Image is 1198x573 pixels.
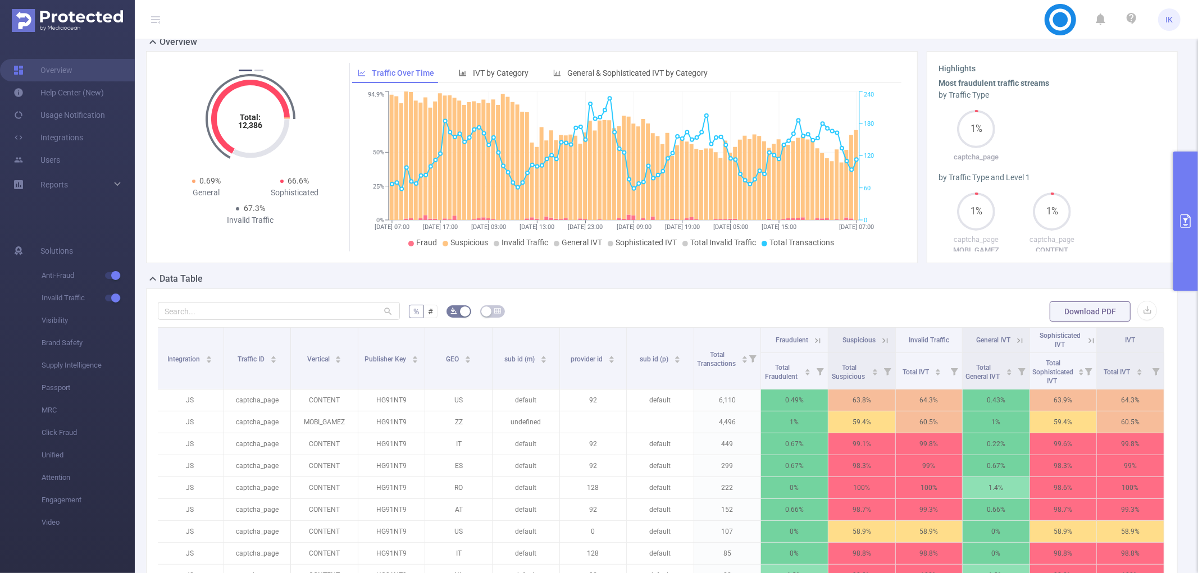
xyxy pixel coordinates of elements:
i: icon: caret-up [270,354,276,357]
input: Search... [158,302,400,320]
div: Sort [412,354,418,361]
span: Invalid Traffic [42,287,135,309]
tspan: [DATE] 23:00 [568,223,603,231]
p: 59.4% [1030,411,1097,433]
p: 99.6% [1030,433,1097,455]
p: 59.4% [828,411,895,433]
div: Sort [1078,367,1085,374]
p: default [493,499,559,520]
p: 98.8% [1030,543,1097,564]
p: MOBI_GAMEZ [939,245,1014,256]
span: Total Invalid Traffic [690,238,756,247]
p: CONTENT [291,433,358,455]
div: Sort [872,367,878,374]
p: 0% [761,543,828,564]
i: icon: bar-chart [459,69,467,77]
i: icon: caret-up [1078,367,1084,370]
p: 92 [560,389,627,411]
p: 0.22% [963,433,1030,455]
span: 1% [957,207,995,216]
span: Click Fraud [42,421,135,444]
span: provider id [571,355,604,363]
p: 0% [963,521,1030,542]
i: icon: caret-down [1136,371,1142,374]
span: IK [1166,8,1173,31]
p: 60.5% [896,411,963,433]
p: default [627,389,694,411]
p: 98.7% [828,499,895,520]
span: Vertical [307,355,331,363]
i: icon: caret-down [335,359,341,362]
p: captcha_page [224,411,291,433]
p: 92 [560,455,627,476]
p: JS [157,543,224,564]
p: captcha_page [1014,234,1090,245]
p: 99.8% [896,433,963,455]
span: Total General IVT [966,364,1002,381]
h3: Highlights [939,63,1166,75]
span: sub id (p) [640,355,670,363]
i: icon: caret-up [412,354,418,357]
p: 98.8% [1097,543,1164,564]
span: Traffic ID [238,355,266,363]
span: Suspicious [843,336,876,344]
p: 0.66% [963,499,1030,520]
p: JS [157,389,224,411]
p: captcha_page [224,499,291,520]
div: Sophisticated [250,187,339,199]
p: 58.9% [896,521,963,542]
p: 98.8% [828,543,895,564]
i: icon: caret-down [412,359,418,362]
img: Protected Media [12,9,123,32]
p: undefined [493,411,559,433]
span: General & Sophisticated IVT by Category [567,68,708,77]
tspan: [DATE] 09:00 [617,223,652,231]
p: HG91NT9 [358,499,425,520]
span: % [413,307,419,316]
span: Sophisticated IVT [1040,332,1081,349]
p: 0% [761,521,828,542]
i: icon: caret-down [1006,371,1012,374]
h2: Data Table [160,272,203,286]
span: Total IVT [1104,368,1132,376]
p: 58.9% [1030,521,1097,542]
i: icon: caret-up [206,354,212,357]
p: RO [425,477,492,498]
p: HG91NT9 [358,543,425,564]
p: CONTENT [291,543,358,564]
tspan: [DATE] 15:00 [762,223,796,231]
i: icon: caret-down [741,359,748,362]
i: icon: caret-up [935,367,941,370]
i: icon: caret-up [541,354,547,357]
p: 99% [896,455,963,476]
a: Overview [13,59,72,81]
p: default [493,433,559,455]
p: JS [157,521,224,542]
span: Sophisticated IVT [616,238,677,247]
p: captcha_page [939,234,1014,245]
span: Invalid Traffic [502,238,548,247]
i: icon: caret-up [335,354,341,357]
div: Sort [741,354,748,361]
p: 98.8% [896,543,963,564]
tspan: 25% [373,183,384,190]
tspan: 60 [864,185,871,192]
button: Download PDF [1050,301,1131,322]
p: US [425,521,492,542]
p: 63.8% [828,389,895,411]
i: icon: caret-down [206,359,212,362]
tspan: 0% [376,217,384,224]
span: MRC [42,399,135,421]
p: 92 [560,433,627,455]
p: 0% [761,477,828,498]
p: CONTENT [291,521,358,542]
p: CONTENT [291,455,358,476]
i: Filter menu [745,328,760,389]
p: 0.67% [963,455,1030,476]
i: Filter menu [1014,353,1030,389]
tspan: [DATE] 07:00 [375,223,409,231]
tspan: [DATE] 17:00 [423,223,458,231]
button: 2 [254,70,263,71]
p: default [493,455,559,476]
p: 1% [761,411,828,433]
